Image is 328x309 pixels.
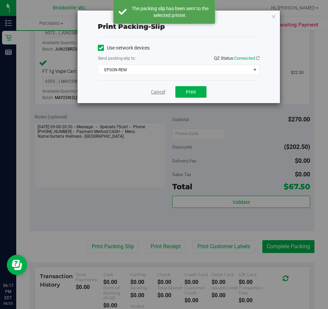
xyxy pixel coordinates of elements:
span: select [251,65,259,75]
span: Connected [234,56,255,61]
span: Print packing-slip [98,22,165,31]
span: EPSON-REM [98,65,251,75]
label: Send packing-slip to: [98,55,136,61]
div: The packing slip has been sent to the selected printer. [130,5,210,19]
span: QZ Status: [214,56,260,61]
iframe: Resource center [7,255,27,275]
button: Print [175,86,206,98]
span: Print [186,89,196,95]
label: Use network devices [98,44,150,52]
a: Cancel [151,89,165,96]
